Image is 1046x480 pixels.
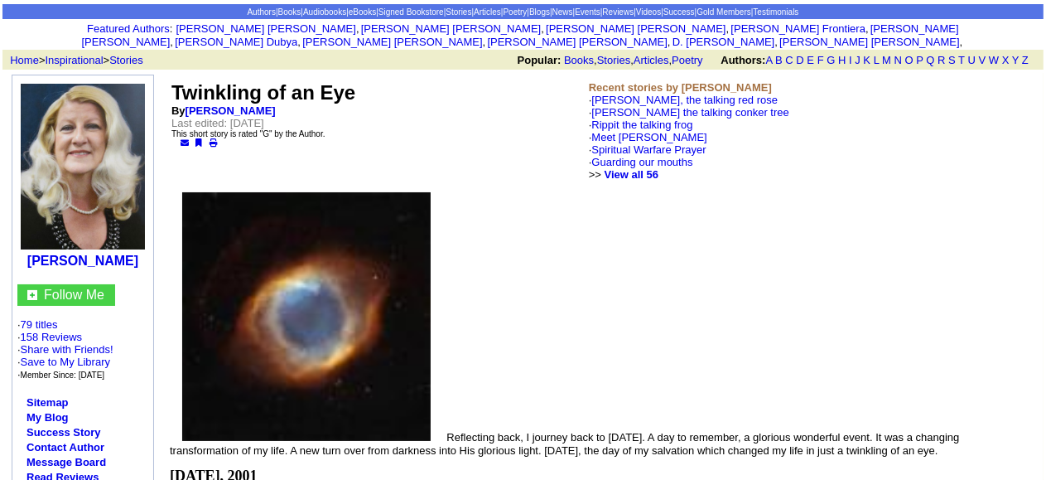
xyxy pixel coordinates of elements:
[591,106,788,119] a: [PERSON_NAME] the talking conker tree
[504,7,528,17] a: Poetry
[21,84,145,250] img: 11826.jpg
[81,22,958,48] a: [PERSON_NAME] [PERSON_NAME]
[564,54,594,66] a: Books
[605,168,659,181] a: View all 56
[81,22,964,48] font: , , , , , , , , , ,
[589,131,707,181] font: ·
[46,54,104,66] a: Inspirational
[4,54,143,66] font: > >
[27,254,138,268] a: [PERSON_NAME]
[855,54,860,66] a: J
[170,431,959,457] font: Reflecting back, I journey back to [DATE]. A day to remember, a glorious wonderful event. It was ...
[171,104,276,117] b: By
[796,54,803,66] a: D
[864,54,871,66] a: K
[882,54,891,66] a: M
[27,426,101,439] a: Success Story
[1022,54,1029,66] a: Z
[874,54,880,66] a: L
[979,54,986,66] a: V
[21,371,105,380] font: Member Since: [DATE]
[589,94,789,181] font: ·
[591,156,692,168] a: Guarding our mouths
[17,343,113,381] font: · · ·
[778,38,779,47] font: i
[175,36,297,48] a: [PERSON_NAME] Dubya
[44,288,104,302] a: Follow Me
[663,7,695,17] a: Success
[589,81,772,94] b: Recent stories by [PERSON_NAME]
[838,54,846,66] a: H
[171,81,355,104] font: Twinkling of an Eye
[10,54,39,66] a: Home
[602,7,634,17] a: Reviews
[27,396,69,409] a: Sitemap
[361,22,541,35] a: [PERSON_NAME] [PERSON_NAME]
[474,7,501,17] a: Articles
[27,411,69,424] a: My Blog
[27,441,104,453] a: Contact Author
[589,156,693,181] font: · >>
[87,22,172,35] font: :
[591,94,778,106] a: [PERSON_NAME], the talking red rose
[21,318,58,331] a: 79 titles
[21,331,82,343] a: 158 Reviews
[303,7,346,17] a: Audiobooks
[807,54,814,66] a: E
[27,290,37,300] img: gc.jpg
[247,7,798,17] span: | | | | | | | | | | | | | | |
[1012,54,1019,66] a: Y
[1002,54,1010,66] a: X
[575,7,600,17] a: Events
[926,54,934,66] a: Q
[446,7,471,17] a: Stories
[589,106,789,181] font: ·
[869,25,870,34] font: i
[775,54,783,66] a: B
[591,119,692,131] a: Rippit the talking frog
[21,356,110,368] a: Save to My Library
[672,36,775,48] a: D. [PERSON_NAME]
[87,22,170,35] a: Featured Authors
[697,7,751,17] a: Gold Members
[894,54,902,66] a: N
[721,54,765,66] b: Authors:
[171,117,264,129] font: Last edited: [DATE]
[916,54,923,66] a: P
[634,54,669,66] a: Articles
[182,192,431,441] img: 21011.jpg
[827,54,835,66] a: G
[247,7,275,17] a: Authors
[359,25,361,34] font: i
[753,7,798,17] a: Testimonials
[546,22,725,35] a: [PERSON_NAME] [PERSON_NAME]
[552,7,573,17] a: News
[905,54,913,66] a: O
[589,143,706,181] font: ·
[518,54,562,66] b: Popular:
[785,54,793,66] a: C
[958,54,965,66] a: T
[730,22,865,35] a: [PERSON_NAME] Frontiera
[962,38,964,47] font: i
[672,54,703,66] a: Poetry
[779,36,959,48] a: [PERSON_NAME] [PERSON_NAME]
[485,38,487,47] font: i
[597,54,630,66] a: Stories
[21,343,113,356] a: Share with Friends!
[176,22,356,35] a: [PERSON_NAME] [PERSON_NAME]
[544,25,546,34] font: i
[729,25,730,34] font: i
[591,131,706,143] a: Meet [PERSON_NAME]
[591,143,706,156] a: Spiritual Warfare Prayer
[173,38,175,47] font: i
[817,54,824,66] a: F
[349,7,376,17] a: eBooks
[302,36,482,48] a: [PERSON_NAME] [PERSON_NAME]
[938,54,945,66] a: R
[766,54,773,66] a: A
[671,38,672,47] font: i
[968,54,976,66] a: U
